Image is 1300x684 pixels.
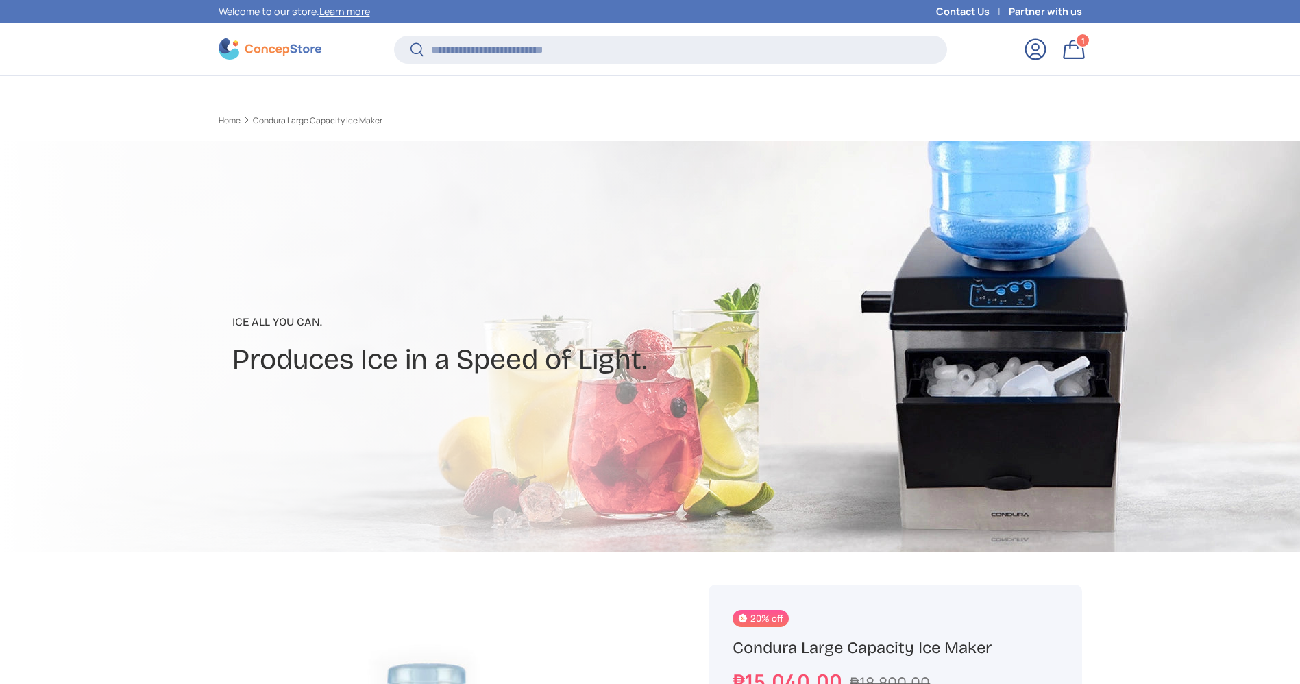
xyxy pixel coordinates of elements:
span: 20% off [733,610,788,627]
img: ConcepStore [219,38,321,60]
p: Welcome to our store. [219,4,370,19]
nav: Breadcrumbs [219,114,676,127]
a: Home [219,117,241,125]
a: Learn more [319,5,370,18]
a: Condura Large Capacity Ice Maker [253,117,382,125]
a: Contact Us [936,4,1009,19]
a: Partner with us [1009,4,1082,19]
p: Ice All You Can. [232,314,647,330]
span: 1 [1081,35,1084,45]
h1: Condura Large Capacity Ice Maker [733,637,1057,659]
h2: Produces Ice in a Speed of Light. [232,341,647,378]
